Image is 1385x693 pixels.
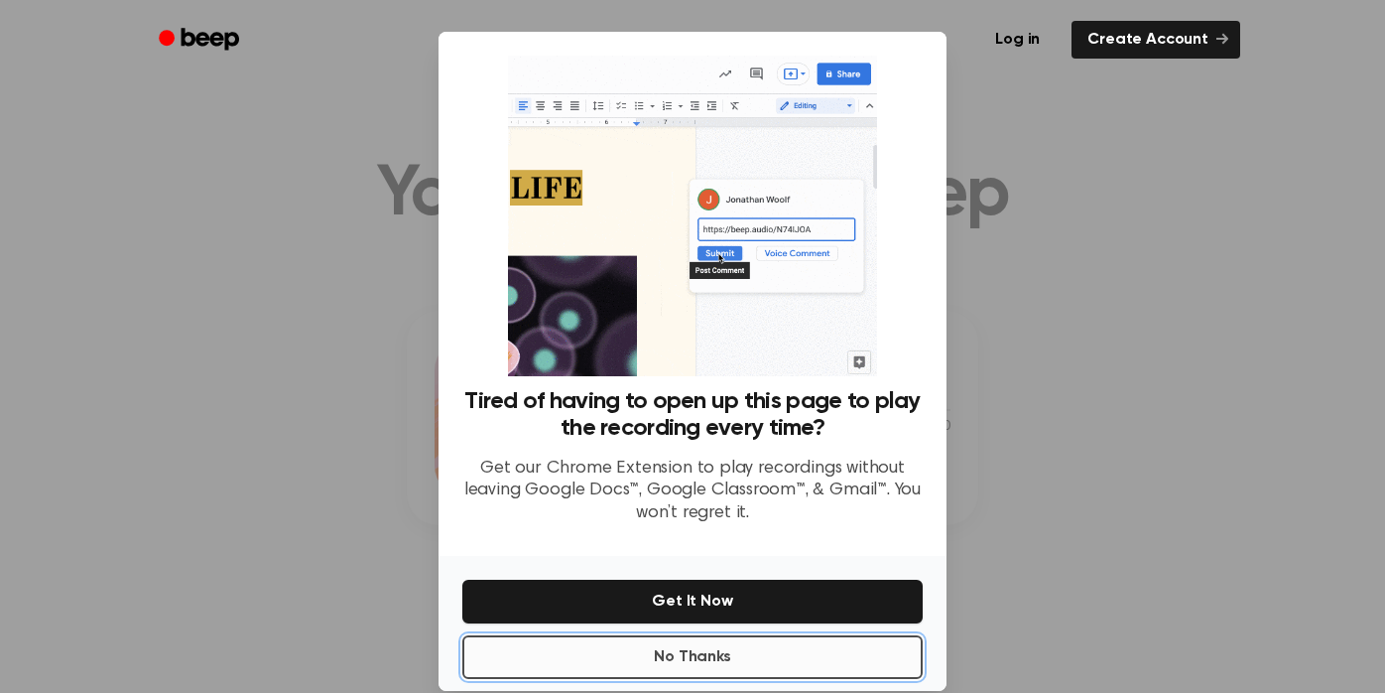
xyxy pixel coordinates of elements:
[462,635,923,679] button: No Thanks
[462,388,923,442] h3: Tired of having to open up this page to play the recording every time?
[462,458,923,525] p: Get our Chrome Extension to play recordings without leaving Google Docs™, Google Classroom™, & Gm...
[508,56,876,376] img: Beep extension in action
[145,21,257,60] a: Beep
[1071,21,1240,59] a: Create Account
[462,580,923,624] button: Get It Now
[975,17,1060,63] a: Log in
